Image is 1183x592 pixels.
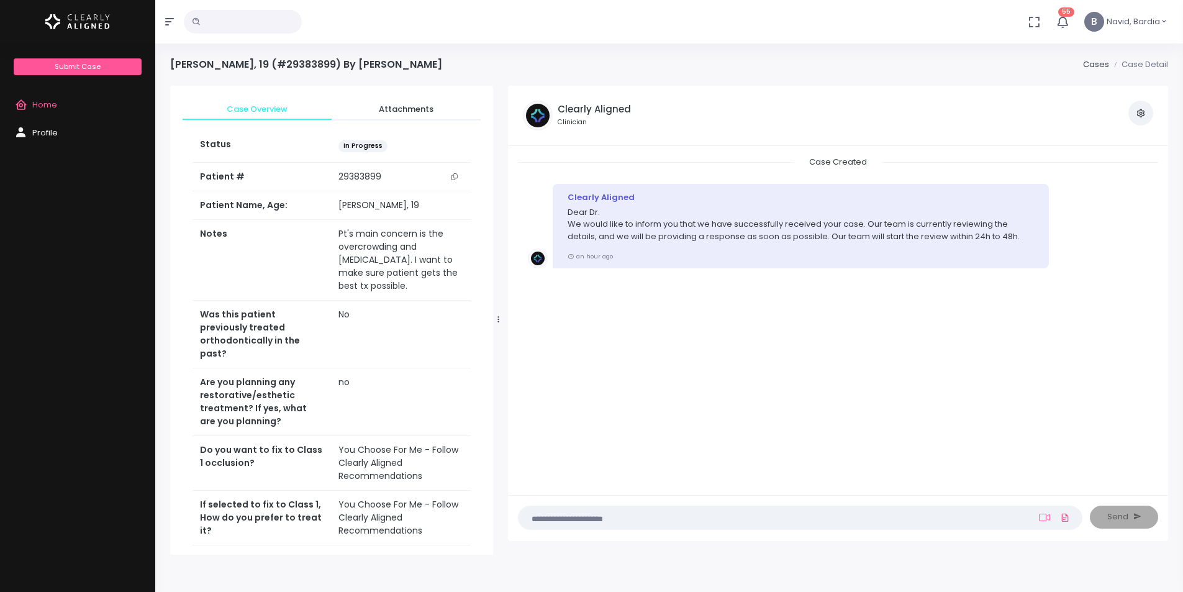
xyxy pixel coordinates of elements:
[170,86,493,555] div: scrollable content
[193,301,331,368] th: Was this patient previously treated orthodontically in the past?
[32,127,58,139] span: Profile
[14,58,141,75] a: Submit Case
[558,117,631,127] small: Clinician
[331,436,471,491] td: You Choose For Me - Follow Clearly Aligned Recommendations
[1109,58,1168,71] li: Case Detail
[193,130,331,162] th: Status
[558,104,631,115] h5: Clearly Aligned
[568,206,1034,243] p: Dear Dr. We would like to inform you that we have successfully received your case. Our team is cu...
[1036,512,1053,522] a: Add Loom Video
[331,220,471,301] td: Pt's main concern is the overcrowding and [MEDICAL_DATA]. I want to make sure patient gets the be...
[193,191,331,220] th: Patient Name, Age:
[338,140,388,152] span: In Progress
[331,491,471,545] td: You Choose For Me - Follow Clearly Aligned Recommendations
[1058,506,1072,529] a: Add Files
[794,152,882,171] span: Case Created
[342,103,471,116] span: Attachments
[568,191,1034,204] div: Clearly Aligned
[193,162,331,191] th: Patient #
[1083,58,1109,70] a: Cases
[331,163,471,191] td: 29383899
[193,103,322,116] span: Case Overview
[1058,7,1074,17] span: 55
[1084,12,1104,32] span: B
[32,99,57,111] span: Home
[518,156,1158,482] div: scrollable content
[1107,16,1160,28] span: Navid, Bardia
[193,368,331,436] th: Are you planning any restorative/esthetic treatment? If yes, what are you planning?
[170,58,442,70] h4: [PERSON_NAME], 19 (#29383899) By [PERSON_NAME]
[331,191,471,220] td: [PERSON_NAME], 19
[45,9,110,35] img: Logo Horizontal
[331,368,471,436] td: no
[55,61,101,71] span: Submit Case
[193,220,331,301] th: Notes
[193,436,331,491] th: Do you want to fix to Class 1 occlusion?
[331,301,471,368] td: No
[568,252,613,260] small: an hour ago
[193,491,331,545] th: If selected to fix to Class 1, How do you prefer to treat it?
